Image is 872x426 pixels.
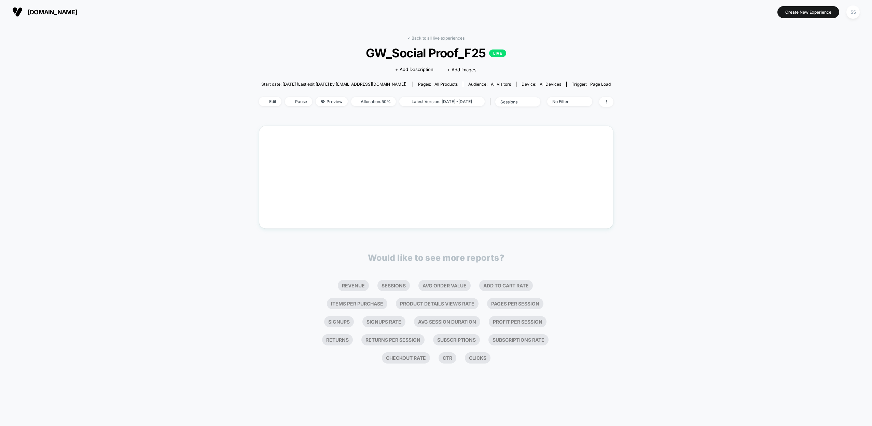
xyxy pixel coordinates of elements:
[408,35,465,41] a: < Back to all live experiences
[351,97,396,106] span: Allocation: 50%
[540,82,561,87] span: all devices
[465,352,490,364] li: Clicks
[28,9,77,16] span: [DOMAIN_NAME]
[777,6,839,18] button: Create New Experience
[433,334,480,345] li: Subscriptions
[500,99,528,104] div: sessions
[362,316,405,327] li: Signups Rate
[322,334,353,345] li: Returns
[447,67,476,72] span: + Add Images
[276,46,595,60] span: GW_Social Proof_F25
[487,298,543,309] li: Pages Per Session
[395,66,433,73] span: + Add Description
[418,82,458,87] div: Pages:
[382,352,430,364] li: Checkout Rate
[12,7,23,17] img: Visually logo
[338,280,369,291] li: Revenue
[377,280,410,291] li: Sessions
[489,316,546,327] li: Profit Per Session
[396,298,479,309] li: Product Details Views Rate
[439,352,456,364] li: Ctr
[261,82,406,87] span: Start date: [DATE] (Last edit [DATE] by [EMAIL_ADDRESS][DOMAIN_NAME])
[552,99,580,104] div: No Filter
[10,6,79,17] button: [DOMAIN_NAME]
[361,334,425,345] li: Returns Per Session
[590,82,611,87] span: Page Load
[491,82,511,87] span: All Visitors
[285,97,312,106] span: Pause
[488,97,495,107] span: |
[846,5,860,19] div: SS
[434,82,458,87] span: all products
[468,82,511,87] div: Audience:
[479,280,533,291] li: Add To Cart Rate
[368,253,504,263] p: Would like to see more reports?
[399,97,485,106] span: Latest Version: [DATE] - [DATE]
[418,280,471,291] li: Avg Order Value
[316,97,348,106] span: Preview
[324,316,354,327] li: Signups
[572,82,611,87] div: Trigger:
[327,298,387,309] li: Items Per Purchase
[259,97,281,106] span: Edit
[489,49,506,57] p: LIVE
[488,334,549,345] li: Subscriptions Rate
[516,82,566,87] span: Device:
[844,5,862,19] button: SS
[414,316,480,327] li: Avg Session Duration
